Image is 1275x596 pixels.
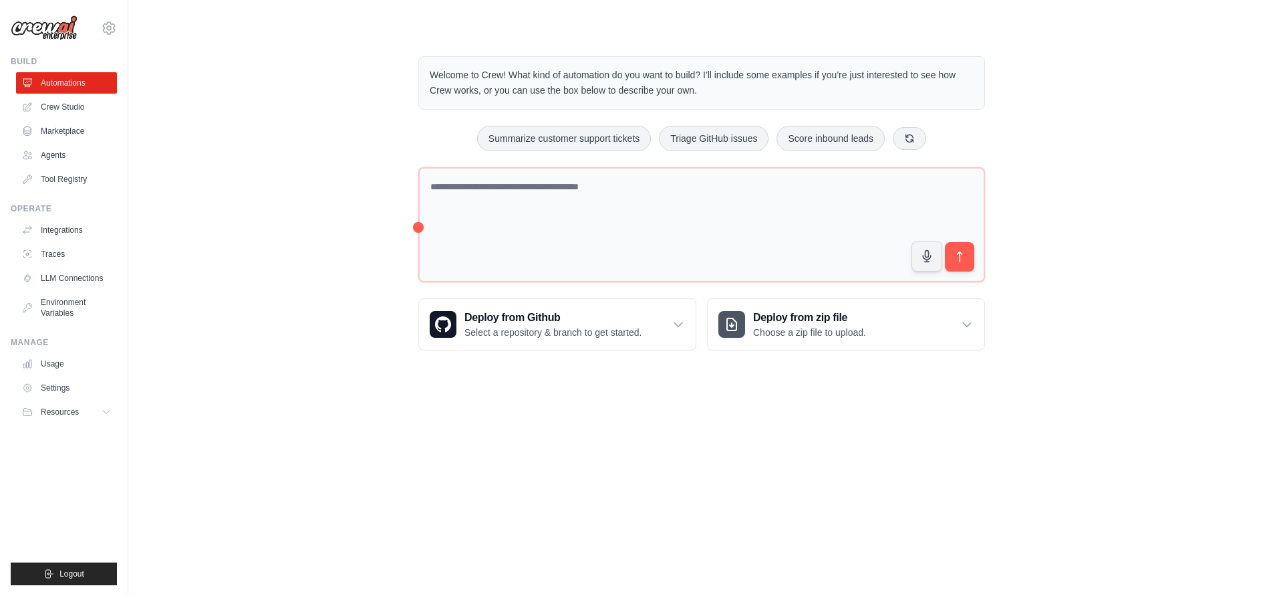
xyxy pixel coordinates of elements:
a: Tool Registry [16,169,117,190]
div: Operate [11,203,117,214]
img: Logo [11,15,78,41]
a: Settings [16,377,117,399]
h3: Deploy from zip file [753,310,866,326]
p: Select a repository & branch to get started. [464,326,642,339]
h3: Deploy from Github [464,310,642,326]
p: Welcome to Crew! What kind of automation do you want to build? I'll include some examples if you'... [430,68,974,98]
span: Resources [41,407,79,417]
a: Usage [16,353,117,375]
button: Score inbound leads [776,126,885,151]
button: Summarize customer support tickets [477,126,651,151]
span: Logout [59,569,84,579]
button: Resources [16,401,117,423]
button: Logout [11,563,117,585]
a: Integrations [16,219,117,241]
div: Manage [11,337,117,348]
button: Triage GitHub issues [659,126,768,151]
p: Choose a zip file to upload. [753,326,866,339]
a: LLM Connections [16,268,117,289]
a: Environment Variables [16,292,117,324]
a: Automations [16,72,117,94]
a: Agents [16,144,117,166]
div: Build [11,56,117,67]
a: Marketplace [16,120,117,142]
a: Traces [16,243,117,265]
a: Crew Studio [16,96,117,118]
